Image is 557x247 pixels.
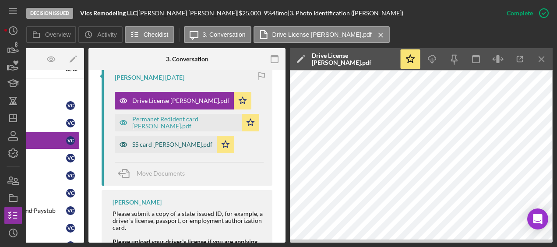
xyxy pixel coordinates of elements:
[66,206,75,215] div: V C
[144,31,169,38] label: Checklist
[80,9,137,17] b: Vics Remodeling LLC
[66,171,75,180] div: V C
[527,208,548,229] div: Open Intercom Messenger
[115,92,251,109] button: Drive License [PERSON_NAME].pdf
[184,26,251,43] button: 3. Conversation
[115,136,234,153] button: SS card [PERSON_NAME].pdf
[26,26,76,43] button: Overview
[239,9,261,17] span: $25,000
[66,189,75,198] div: V C
[45,31,71,38] label: Overview
[132,97,229,104] div: Drive License [PERSON_NAME].pdf
[66,154,75,162] div: V C
[203,31,246,38] label: 3. Conversation
[66,136,75,145] div: V C
[115,74,164,81] div: [PERSON_NAME]
[66,119,75,127] div: V C
[272,31,372,38] label: Drive License [PERSON_NAME].pdf
[138,10,239,17] div: [PERSON_NAME] [PERSON_NAME] |
[80,10,138,17] div: |
[165,74,184,81] time: 2025-08-19 18:21
[498,4,553,22] button: Complete
[132,141,212,148] div: SS card [PERSON_NAME].pdf
[166,56,208,63] div: 3. Conversation
[254,26,390,43] button: Drive License [PERSON_NAME].pdf
[115,114,259,131] button: Permanet Redident card [PERSON_NAME].pdf
[97,31,116,38] label: Activity
[264,10,272,17] div: 9 %
[113,199,162,206] div: [PERSON_NAME]
[125,26,174,43] button: Checklist
[115,162,194,184] button: Move Documents
[78,26,122,43] button: Activity
[132,116,237,130] div: Permanet Redident card [PERSON_NAME].pdf
[26,8,73,19] div: Decision Issued
[272,10,288,17] div: 48 mo
[66,101,75,110] div: V C
[113,210,264,231] div: Please submit a copy of a state-issued ID, for example, a driver's license, passport, or employme...
[137,169,185,177] span: Move Documents
[66,224,75,233] div: V C
[507,4,533,22] div: Complete
[288,10,403,17] div: | 3. Photo Identification ([PERSON_NAME])
[312,52,395,66] div: Drive License [PERSON_NAME].pdf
